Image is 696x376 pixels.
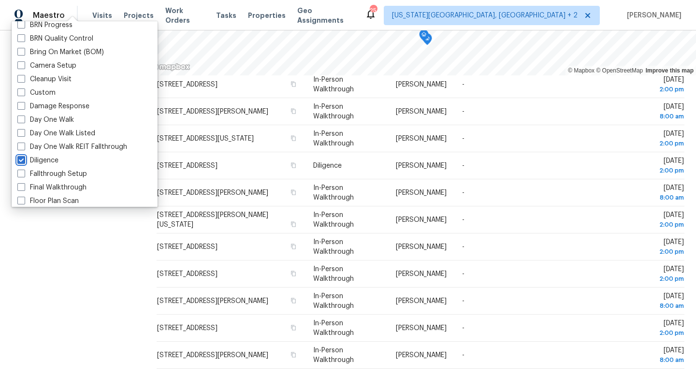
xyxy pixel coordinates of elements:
div: 2:00 pm [621,247,684,257]
button: Copy Address [289,220,298,229]
span: [PERSON_NAME] [623,11,681,20]
span: In-Person Walkthrough [313,185,354,201]
span: [DATE] [621,320,684,338]
span: [STREET_ADDRESS][PERSON_NAME] [157,352,268,359]
span: [DATE] [621,185,684,202]
button: Copy Address [289,80,298,88]
span: [STREET_ADDRESS] [157,325,217,332]
label: BRN Quality Control [17,34,93,43]
label: Day One Walk Listed [17,129,95,138]
span: [PERSON_NAME] [396,135,447,142]
div: 2:00 pm [621,274,684,284]
label: Custom [17,88,56,98]
button: Copy Address [289,188,298,197]
span: [DATE] [621,130,684,148]
span: - [462,162,464,169]
span: Tasks [216,12,236,19]
span: [STREET_ADDRESS][US_STATE] [157,135,254,142]
span: In-Person Walkthrough [313,266,354,282]
span: [PERSON_NAME] [396,298,447,304]
span: [STREET_ADDRESS] [157,271,217,277]
label: Day One Walk [17,115,74,125]
span: - [462,244,464,250]
span: [STREET_ADDRESS][PERSON_NAME] [157,189,268,196]
span: - [462,189,464,196]
label: BRN Progress [17,20,72,30]
label: Bring On Market (BOM) [17,47,104,57]
span: [PERSON_NAME] [396,325,447,332]
div: 25 [370,6,377,15]
span: [STREET_ADDRESS] [157,244,217,250]
div: Map marker [419,29,429,44]
span: In-Person Walkthrough [313,130,354,147]
span: - [462,271,464,277]
span: [PERSON_NAME] [396,352,447,359]
span: Maestro [33,11,65,20]
button: Copy Address [289,134,298,143]
div: 2:00 pm [621,139,684,148]
div: 2:00 pm [621,85,684,94]
span: - [462,108,464,115]
span: In-Person Walkthrough [313,76,354,93]
span: [PERSON_NAME] [396,244,447,250]
label: Fallthrough Setup [17,169,87,179]
span: [DATE] [621,212,684,230]
span: [STREET_ADDRESS][PERSON_NAME] [157,108,268,115]
span: Properties [248,11,286,20]
button: Copy Address [289,107,298,116]
span: [PERSON_NAME] [396,271,447,277]
span: [DATE] [621,293,684,311]
label: Final Walkthrough [17,183,87,192]
a: Mapbox [568,67,594,74]
span: [DATE] [621,76,684,94]
span: In-Person Walkthrough [313,347,354,363]
span: [PERSON_NAME] [396,162,447,169]
label: Cleanup Visit [17,74,72,84]
div: 8:00 am [621,355,684,365]
span: In-Person Walkthrough [313,212,354,228]
div: 8:00 am [621,301,684,311]
span: In-Person Walkthrough [313,103,354,120]
a: Mapbox homepage [148,61,190,72]
label: Diligence [17,156,58,165]
span: Geo Assignments [297,6,353,25]
span: Diligence [313,162,342,169]
span: [DATE] [621,103,684,121]
span: - [462,352,464,359]
span: - [462,135,464,142]
span: [STREET_ADDRESS] [157,162,217,169]
span: [DATE] [621,239,684,257]
span: [DATE] [621,158,684,175]
button: Copy Address [289,323,298,332]
label: Floor Plan Scan [17,196,79,206]
span: [US_STATE][GEOGRAPHIC_DATA], [GEOGRAPHIC_DATA] + 2 [392,11,578,20]
span: Projects [124,11,154,20]
span: In-Person Walkthrough [313,320,354,336]
span: - [462,217,464,223]
span: [DATE] [621,347,684,365]
button: Copy Address [289,350,298,359]
span: - [462,81,464,88]
span: In-Person Walkthrough [313,293,354,309]
a: Improve this map [646,67,694,74]
div: 8:00 am [621,193,684,202]
span: [PERSON_NAME] [396,81,447,88]
span: - [462,298,464,304]
div: 2:00 pm [621,328,684,338]
div: 8:00 am [621,112,684,121]
span: In-Person Walkthrough [313,239,354,255]
label: Camera Setup [17,61,76,71]
button: Copy Address [289,296,298,305]
a: OpenStreetMap [596,67,643,74]
span: [STREET_ADDRESS][PERSON_NAME][US_STATE] [157,212,268,228]
div: 2:00 pm [621,220,684,230]
span: Work Orders [165,6,204,25]
label: Day One Walk REIT Fallthrough [17,142,127,152]
span: [DATE] [621,266,684,284]
span: [STREET_ADDRESS] [157,81,217,88]
span: [PERSON_NAME] [396,189,447,196]
div: 2:00 pm [621,166,684,175]
button: Copy Address [289,269,298,278]
label: Damage Response [17,101,89,111]
button: Copy Address [289,161,298,170]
